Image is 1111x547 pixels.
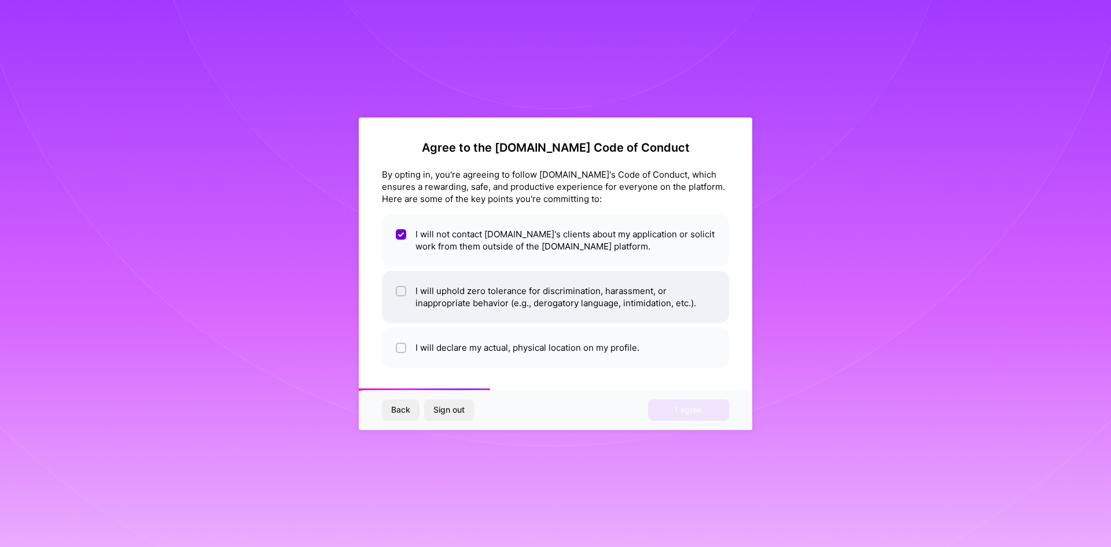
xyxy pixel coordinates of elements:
button: Sign out [424,399,474,420]
span: Back [391,404,410,416]
div: By opting in, you're agreeing to follow [DOMAIN_NAME]'s Code of Conduct, which ensures a rewardin... [382,168,729,205]
li: I will uphold zero tolerance for discrimination, harassment, or inappropriate behavior (e.g., der... [382,271,729,323]
li: I will not contact [DOMAIN_NAME]'s clients about my application or solicit work from them outside... [382,214,729,266]
h2: Agree to the [DOMAIN_NAME] Code of Conduct [382,141,729,155]
button: Back [382,399,420,420]
li: I will declare my actual, physical location on my profile. [382,328,729,368]
span: Sign out [433,404,465,416]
